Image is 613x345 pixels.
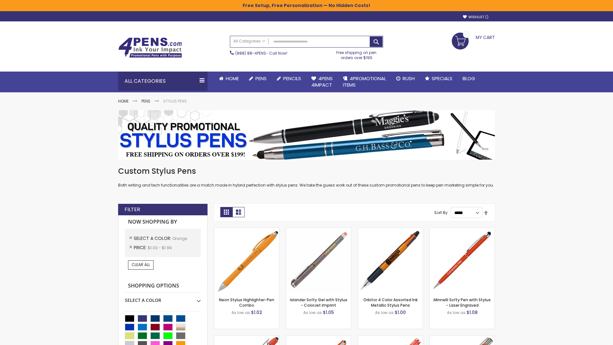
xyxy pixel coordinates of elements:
[128,260,154,269] a: Clear All
[214,335,279,341] a: 4P-MS8B-Orange
[323,309,334,316] span: $1.05
[463,15,488,19] a: Wishlist
[432,75,452,82] span: Specials
[306,72,338,92] a: 4Pens4impact
[125,293,201,303] div: Select A Color
[118,166,495,176] h1: Custom Stylus Pens
[172,236,187,241] span: Orange
[447,310,465,315] span: As low as
[430,227,495,233] a: Minnelli Softy Pen with Stylus - Laser Engraved-Orange
[244,72,272,86] a: Pens
[466,309,478,316] span: $1.08
[118,37,182,58] img: 4Pens Custom Pens and Promotional Products
[118,110,495,160] img: Stylus Pens
[219,297,274,308] a: Neon Stylus Highlighter-Pen Combo
[303,310,322,315] span: As low as
[125,279,201,293] strong: Shopping Options
[358,335,423,341] a: Marin Softy Pen with Stylus - Laser Engraved-Orange
[134,244,148,251] span: Price
[235,50,266,56] a: (888) 88-4PENS
[434,297,491,308] a: Minnelli Softy Pen with Stylus - Laser Engraved
[231,310,250,315] span: As low as
[395,309,406,316] span: $1.00
[375,310,394,315] span: As low as
[430,335,495,341] a: Tres-Chic Softy Brights with Stylus Pen - Laser-Orange
[272,72,306,86] a: Pencils
[132,262,150,267] span: Clear All
[434,210,448,215] label: Sort By
[226,75,239,82] span: Home
[311,75,333,88] span: 4Pens 4impact
[233,39,265,44] span: All Categories
[118,72,208,91] div: All Categories
[255,75,267,82] span: Pens
[118,98,129,104] a: Home
[163,98,187,104] strong: Stylus Pens
[134,235,172,241] span: Select A Color
[220,207,232,217] strong: Grid
[286,335,351,341] a: Avendale Velvet Touch Stylus Gel Pen-Orange
[214,227,279,233] a: Neon Stylus Highlighter-Pen Combo-Orange
[214,228,279,293] img: Neon Stylus Highlighter-Pen Combo-Orange
[343,75,386,88] span: 4PROMOTIONAL ITEMS
[148,245,172,250] span: $1.00 - $1.99
[358,228,423,293] img: Orbitor 4 Color Assorted Ink Metallic Stylus Pens-Orange
[141,98,150,104] a: Pens
[338,72,391,92] a: 4PROMOTIONALITEMS
[283,75,301,82] span: Pencils
[420,72,458,86] a: Specials
[286,227,351,233] a: Islander Softy Gel with Stylus - ColorJet Imprint-Orange
[363,297,418,308] a: Orbitor 4 Color Assorted Ink Metallic Stylus Pens
[391,72,420,86] a: Rush
[118,166,495,188] div: Both writing and tech functionalities are a match made in hybrid perfection with stylus pens. We ...
[458,72,480,86] a: Blog
[403,75,415,82] span: Rush
[251,309,262,316] span: $1.02
[430,228,495,293] img: Minnelli Softy Pen with Stylus - Laser Engraved-Orange
[235,50,287,56] span: - Call Now!
[125,215,201,229] strong: Now Shopping by
[463,75,475,82] span: Blog
[286,228,351,293] img: Islander Softy Gel with Stylus - ColorJet Imprint-Orange
[214,72,244,86] a: Home
[330,48,383,60] div: Free shipping on pen orders over $199
[290,297,347,308] a: Islander Softy Gel with Stylus - ColorJet Imprint
[230,36,269,47] a: All Categories
[358,227,423,233] a: Orbitor 4 Color Assorted Ink Metallic Stylus Pens-Orange
[125,206,140,213] strong: Filter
